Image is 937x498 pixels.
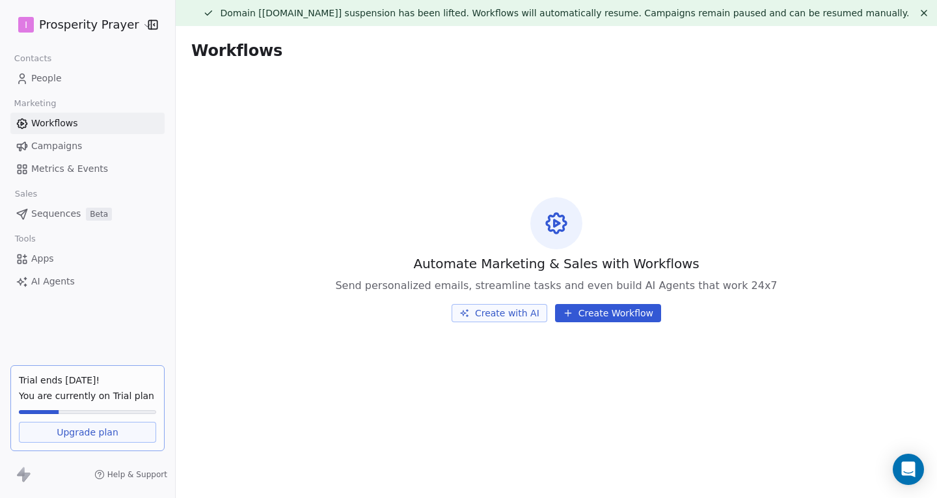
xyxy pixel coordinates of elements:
span: Apps [31,252,54,266]
a: SequencesBeta [10,203,165,225]
span: Automate Marketing & Sales with Workflows [413,255,699,273]
a: Workflows [10,113,165,134]
span: Sales [9,184,43,204]
span: Campaigns [31,139,82,153]
a: Metrics & Events [10,158,165,180]
div: Trial ends [DATE]! [19,374,156,387]
span: Sequences [31,207,81,221]
span: You are currently on Trial plan [19,389,156,402]
span: I [25,18,27,31]
a: Help & Support [94,469,167,480]
span: AI Agents [31,275,75,288]
span: Help & Support [107,469,167,480]
span: Upgrade plan [57,426,118,439]
span: Metrics & Events [31,162,108,176]
span: Beta [86,208,112,221]
span: Send personalized emails, streamline tasks and even build AI Agents that work 24x7 [335,278,777,294]
span: Domain [[DOMAIN_NAME]] suspension has been lifted. Workflows will automatically resume. Campaigns... [220,8,909,18]
button: Create with AI [452,304,547,322]
a: Upgrade plan [19,422,156,443]
span: Marketing [8,94,62,113]
a: AI Agents [10,271,165,292]
a: People [10,68,165,89]
div: Open Intercom Messenger [893,454,924,485]
span: Workflows [191,42,282,60]
span: People [31,72,62,85]
a: Apps [10,248,165,270]
button: Create Workflow [555,304,661,322]
span: Prosperity Prayer [39,16,139,33]
a: Campaigns [10,135,165,157]
span: Workflows [31,117,78,130]
button: IProsperity Prayer [16,14,139,36]
span: Tools [9,229,41,249]
span: Contacts [8,49,57,68]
